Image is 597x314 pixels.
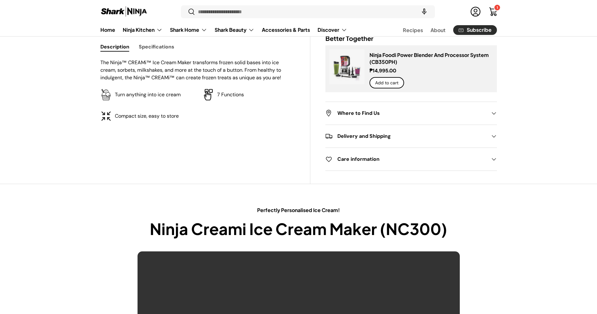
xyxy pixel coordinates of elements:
[100,40,129,54] button: Description
[325,102,497,125] summary: Where to Find Us
[314,24,351,36] summary: Discover
[369,77,404,89] button: Add to cart
[115,112,179,120] p: Compact size, easy to store
[325,125,497,148] summary: Delivery and Shipping
[115,91,181,98] p: Turn anything into ice cream
[369,52,489,65] a: Ninja Foodi Power Blender And Processor System (CB350PH)
[325,148,497,171] summary: Care information
[100,24,115,36] a: Home
[138,206,460,214] p: Perfectly Personalised Ice Cream!
[431,24,446,36] a: About
[100,59,295,81] p: The Ninja™ CREAMi™ Ice Cream Maker transforms frozen solid bases into ice cream, sorbets, milksha...
[139,40,174,54] button: Specifications
[100,24,347,36] nav: Primary
[138,219,460,238] h2: Ninja Creami Ice Cream Maker (NC300)
[166,24,211,36] summary: Shark Home
[388,24,497,36] nav: Secondary
[403,24,423,36] a: Recipes
[467,28,492,33] span: Subscribe
[211,24,258,36] summary: Shark Beauty
[119,24,166,36] summary: Ninja Kitchen
[100,6,148,18] img: Shark Ninja Philippines
[325,132,487,140] h2: Delivery and Shipping
[217,91,244,98] p: 7 Functions
[262,24,310,36] a: Accessories & Parts
[325,34,497,43] h2: Better Together
[453,25,497,35] a: Subscribe
[414,5,434,19] speech-search-button: Search by voice
[497,6,498,10] span: 1
[325,155,487,163] h2: Care information
[325,109,487,117] h2: Where to Find Us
